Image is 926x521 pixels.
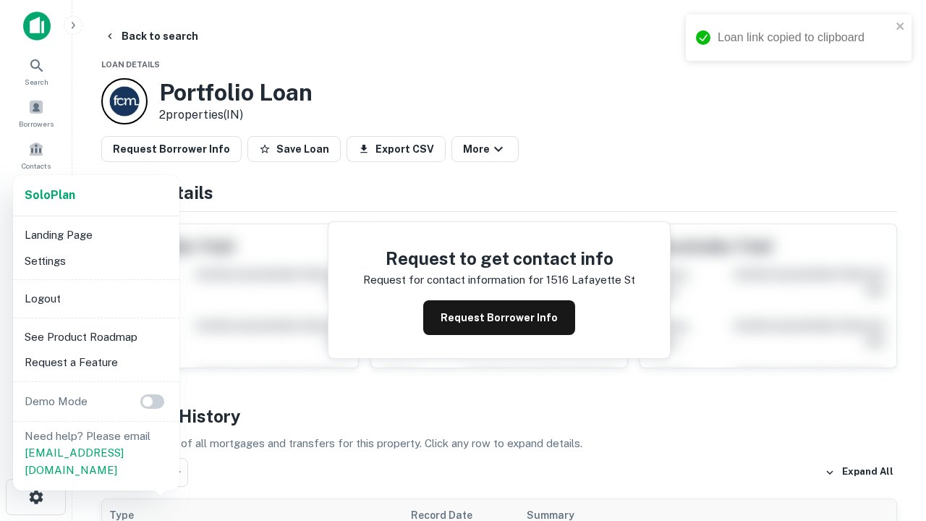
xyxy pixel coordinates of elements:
[25,446,124,476] a: [EMAIL_ADDRESS][DOMAIN_NAME]
[19,222,174,248] li: Landing Page
[25,188,75,202] strong: Solo Plan
[718,29,891,46] div: Loan link copied to clipboard
[19,350,174,376] li: Request a Feature
[896,20,906,34] button: close
[19,324,174,350] li: See Product Roadmap
[19,248,174,274] li: Settings
[854,359,926,428] iframe: Chat Widget
[19,286,174,312] li: Logout
[19,393,93,410] p: Demo Mode
[25,187,75,204] a: SoloPlan
[25,428,168,479] p: Need help? Please email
